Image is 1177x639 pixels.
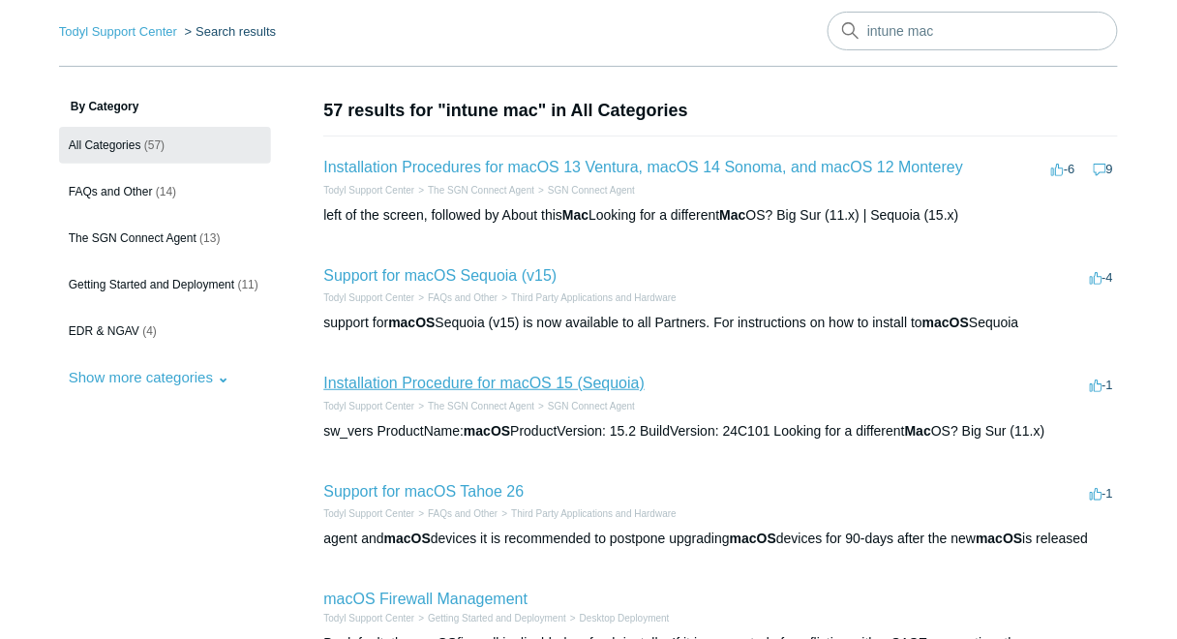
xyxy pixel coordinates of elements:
[428,401,534,411] a: The SGN Connect Agent
[384,531,431,546] em: macOS
[59,313,271,350] a: EDR & NGAV (4)
[414,290,498,305] li: FAQs and Other
[548,401,635,411] a: SGN Connect Agent
[566,611,670,625] li: Desktop Deployment
[428,613,566,624] a: Getting Started and Deployment
[156,185,176,198] span: (14)
[1094,162,1113,176] span: 9
[388,315,435,330] em: macOS
[323,98,1118,124] h1: 57 results for "intune mac" in All Categories
[323,508,414,519] a: Todyl Support Center
[1090,486,1114,501] span: -1
[142,324,157,338] span: (4)
[414,611,566,625] li: Getting Started and Deployment
[720,207,746,223] em: Mac
[511,508,677,519] a: Third Party Applications and Hardware
[199,231,220,245] span: (13)
[414,183,534,198] li: The SGN Connect Agent
[464,423,510,439] em: macOS
[1090,378,1114,392] span: -1
[59,359,239,395] button: Show more categories
[59,266,271,303] a: Getting Started and Deployment (11)
[69,138,141,152] span: All Categories
[69,231,196,245] span: The SGN Connect Agent
[59,220,271,257] a: The SGN Connect Agent (13)
[59,127,271,164] a: All Categories (57)
[323,611,414,625] li: Todyl Support Center
[323,375,645,391] a: Installation Procedure for macOS 15 (Sequoia)
[511,292,677,303] a: Third Party Applications and Hardware
[428,185,534,196] a: The SGN Connect Agent
[905,423,931,439] em: Mac
[323,591,528,607] a: macOS Firewall Management
[323,313,1118,333] div: support for Sequoia (v15) is now available to all Partners. For instructions on how to install to...
[323,183,414,198] li: Todyl Support Center
[562,207,588,223] em: Mac
[323,421,1118,441] div: sw_vers ProductName: ProductVersion: 15.2 BuildVersion: 24C101 Looking for a different OS? Big Su...
[922,315,969,330] em: macOS
[534,399,635,413] li: SGN Connect Agent
[323,290,414,305] li: Todyl Support Center
[59,24,177,39] a: Todyl Support Center
[69,185,153,198] span: FAQs and Other
[144,138,165,152] span: (57)
[323,401,414,411] a: Todyl Support Center
[59,24,181,39] li: Todyl Support Center
[1051,162,1075,176] span: -6
[238,278,258,291] span: (11)
[323,292,414,303] a: Todyl Support Center
[548,185,635,196] a: SGN Connect Agent
[323,529,1118,549] div: agent and devices it is recommended to postpone upgrading devices for 90-days after the new is re...
[323,506,414,521] li: Todyl Support Center
[498,290,676,305] li: Third Party Applications and Hardware
[414,399,534,413] li: The SGN Connect Agent
[730,531,776,546] em: macOS
[59,173,271,210] a: FAQs and Other (14)
[828,12,1118,50] input: Search
[323,483,524,500] a: Support for macOS Tahoe 26
[323,159,963,175] a: Installation Procedures for macOS 13 Ventura, macOS 14 Sonoma, and macOS 12 Monterey
[1090,270,1114,285] span: -4
[976,531,1022,546] em: macOS
[323,399,414,413] li: Todyl Support Center
[428,508,498,519] a: FAQs and Other
[69,324,139,338] span: EDR & NGAV
[323,267,557,284] a: Support for macOS Sequoia (v15)
[534,183,635,198] li: SGN Connect Agent
[323,613,414,624] a: Todyl Support Center
[181,24,277,39] li: Search results
[580,613,670,624] a: Desktop Deployment
[59,98,271,115] h3: By Category
[323,185,414,196] a: Todyl Support Center
[69,278,234,291] span: Getting Started and Deployment
[428,292,498,303] a: FAQs and Other
[414,506,498,521] li: FAQs and Other
[498,506,676,521] li: Third Party Applications and Hardware
[323,205,1118,226] div: left of the screen, followed by About this Looking for a different OS? Big Sur (11.x) | Sequoia (...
